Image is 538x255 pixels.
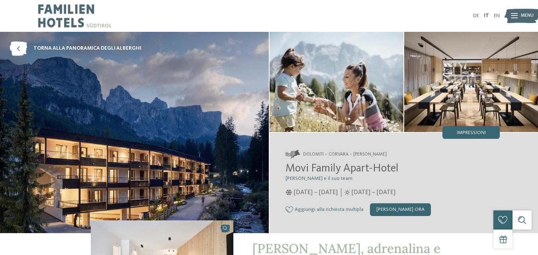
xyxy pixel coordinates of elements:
[33,45,141,52] span: torna alla panoramica degli alberghi
[352,188,395,197] span: [DATE] – [DATE]
[457,130,486,136] span: Impressioni
[473,13,479,18] a: DE
[286,176,352,181] span: [PERSON_NAME] e il suo team
[286,190,292,195] i: Orari d'apertura inverno
[404,32,538,132] img: Una stupenda vacanza in famiglia a Corvara
[286,163,399,174] span: Movi Family Apart-Hotel
[270,32,403,132] img: Una stupenda vacanza in famiglia a Corvara
[295,207,364,212] span: Aggiungi alla richiesta multipla
[294,188,338,197] span: [DATE] – [DATE]
[303,152,387,158] span: Dolomiti – Corvara – [PERSON_NAME]
[344,190,350,195] i: Orari d'apertura estate
[10,41,141,56] a: torna alla panoramica degli alberghi
[370,203,431,216] div: [PERSON_NAME] ora
[484,13,489,18] a: IT
[521,13,534,19] span: Menu
[494,13,500,18] a: EN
